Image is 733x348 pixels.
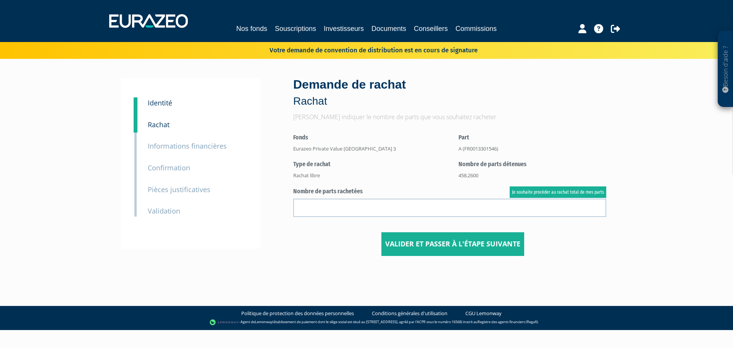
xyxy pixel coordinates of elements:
a: 2 [134,109,137,133]
a: Nos fonds [236,23,267,34]
img: 1732889491-logotype_eurazeo_blanc_rvb.png [109,14,188,28]
div: - Agent de (établissement de paiement dont le siège social est situé au [STREET_ADDRESS], agréé p... [8,319,725,326]
div: 458,2600 [459,172,607,179]
small: Pièces justificatives [148,185,210,194]
label: Part [459,133,607,142]
label: Nombre de parts rachetées [293,187,606,196]
small: Rachat [148,120,170,129]
div: Eurazeo Private Value [GEOGRAPHIC_DATA] 3 [293,145,447,152]
a: Commissions [455,23,497,34]
div: Rachat libre [293,172,447,179]
a: Souscriptions [275,23,316,34]
a: Conseillers [414,23,448,34]
p: Votre demande de convention de distribution est en cours de signature [247,44,478,55]
small: Informations financières [148,141,227,151]
p: Rachat [293,94,612,109]
small: Confirmation [148,163,190,172]
small: Validation [148,206,180,215]
div: A (FR0013301546) [459,145,607,152]
a: Conditions générales d'utilisation [372,310,447,317]
input: Valider et passer à l'étape suivante [381,232,524,256]
label: Type de rachat [293,160,447,169]
label: Fonds [293,133,447,142]
a: Je souhaite procéder au rachat total de mes parts [510,186,606,198]
label: Nombre de parts détenues [459,160,607,169]
a: CGU Lemonway [465,310,502,317]
a: 1 [134,97,137,113]
a: Investisseurs [324,23,364,34]
div: Demande de rachat [293,76,612,109]
a: Registre des agents financiers (Regafi) [478,320,538,325]
small: Identité [148,98,172,107]
a: Documents [371,23,406,34]
p: Besoin d'aide ? [721,35,730,104]
p: [PERSON_NAME] indiquer le nombre de parts que vous souhaitez racheter [293,113,612,121]
img: logo-lemonway.png [210,319,239,326]
a: Politique de protection des données personnelles [241,310,354,317]
a: Lemonway [255,320,273,325]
